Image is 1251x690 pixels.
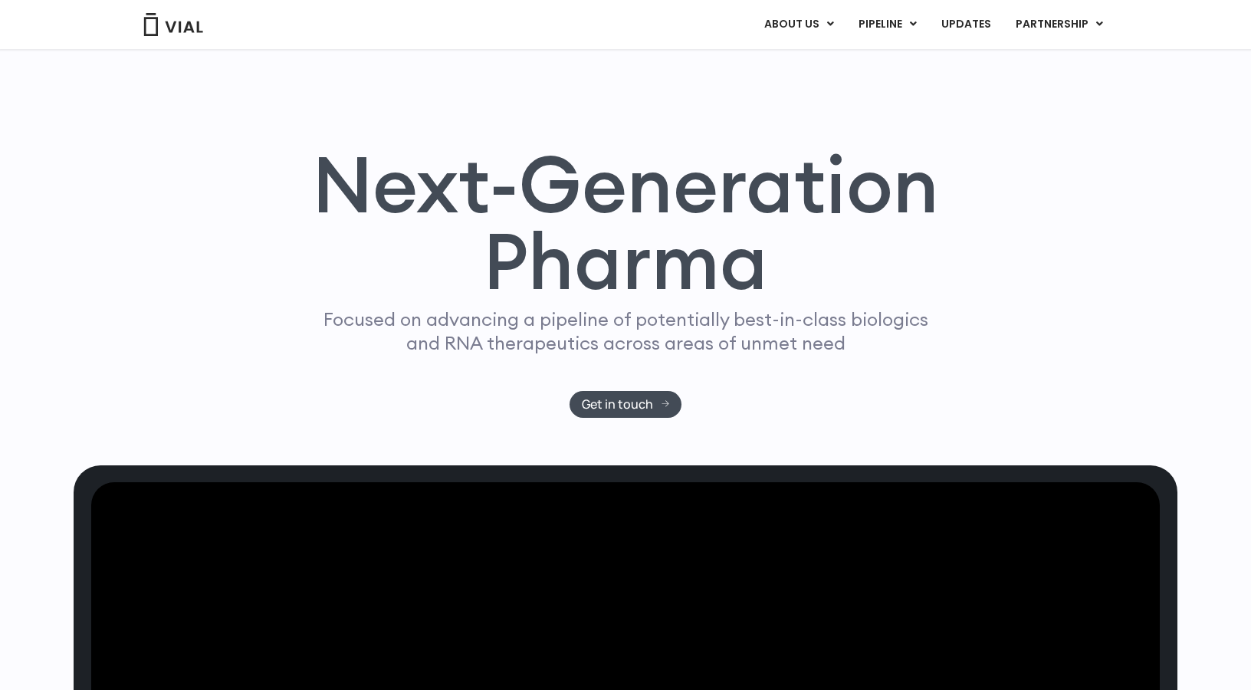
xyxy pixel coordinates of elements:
[846,11,928,38] a: PIPELINEMenu Toggle
[143,13,204,36] img: Vial Logo
[582,399,653,410] span: Get in touch
[929,11,1003,38] a: UPDATES
[752,11,845,38] a: ABOUT USMenu Toggle
[570,391,682,418] a: Get in touch
[1003,11,1115,38] a: PARTNERSHIPMenu Toggle
[294,146,957,301] h1: Next-Generation Pharma
[317,307,934,355] p: Focused on advancing a pipeline of potentially best-in-class biologics and RNA therapeutics acros...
